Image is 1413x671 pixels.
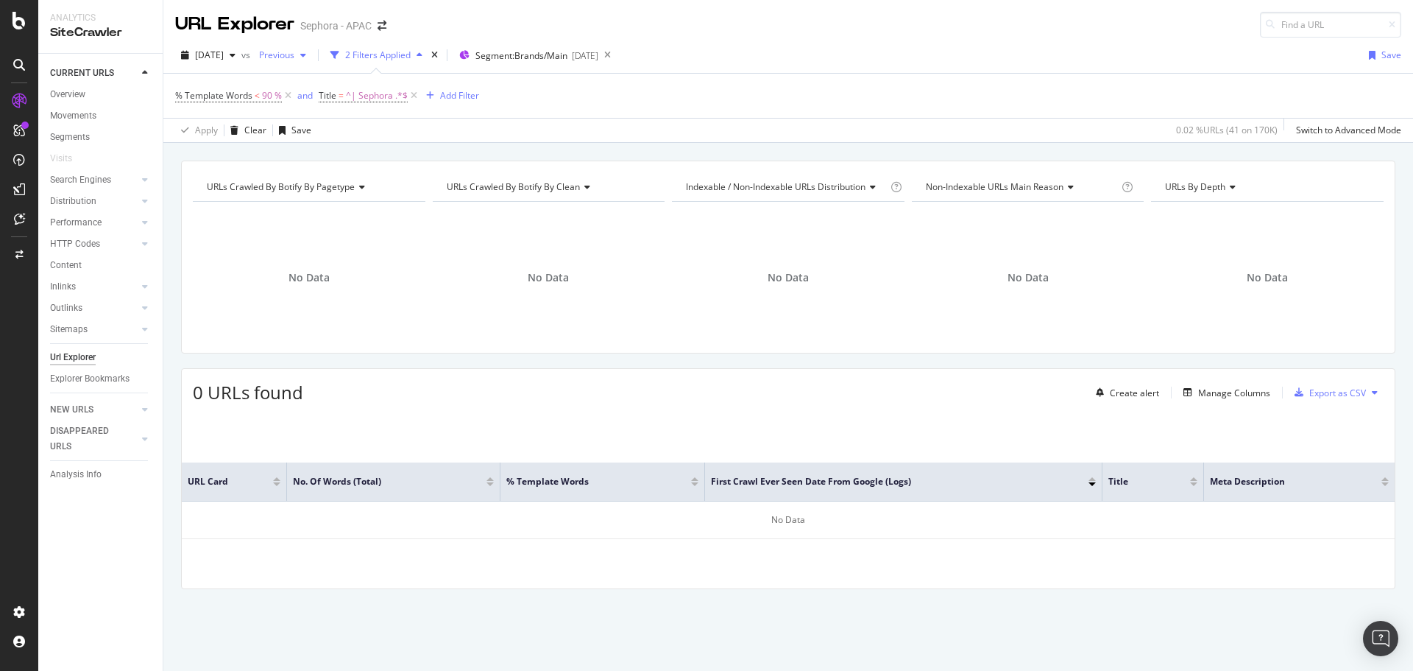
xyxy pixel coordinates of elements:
[50,467,152,482] a: Analysis Info
[50,215,102,231] div: Performance
[50,371,130,387] div: Explorer Bookmarks
[50,172,111,188] div: Search Engines
[50,301,82,316] div: Outlinks
[768,270,809,285] span: No Data
[50,350,152,365] a: Url Explorer
[926,180,1063,193] span: Non-Indexable URLs Main Reason
[244,124,266,136] div: Clear
[50,236,138,252] a: HTTP Codes
[1289,381,1366,404] button: Export as CSV
[297,89,313,102] div: and
[50,12,151,24] div: Analytics
[528,270,569,285] span: No Data
[50,258,82,273] div: Content
[420,87,479,105] button: Add Filter
[506,475,668,488] span: % Template Words
[1363,621,1398,656] div: Open Intercom Messenger
[447,180,580,193] span: URLs Crawled By Botify By clean
[193,380,303,404] span: 0 URLs found
[50,24,151,41] div: SiteCrawler
[300,18,372,33] div: Sephora - APAC
[325,43,428,67] button: 2 Filters Applied
[175,89,252,102] span: % Template Words
[50,87,85,102] div: Overview
[297,88,313,102] button: and
[50,194,96,209] div: Distribution
[182,502,1395,539] div: No Data
[50,322,138,337] a: Sitemaps
[50,130,152,145] a: Segments
[1210,475,1359,488] span: Meta Description
[175,119,218,142] button: Apply
[50,424,124,454] div: DISAPPEARED URLS
[1108,475,1168,488] span: Title
[1247,270,1288,285] span: No Data
[1290,119,1401,142] button: Switch to Advanced Mode
[319,89,336,102] span: Title
[1090,381,1159,404] button: Create alert
[253,43,312,67] button: Previous
[440,89,479,102] div: Add Filter
[273,119,311,142] button: Save
[50,151,72,166] div: Visits
[50,371,152,387] a: Explorer Bookmarks
[50,301,138,316] a: Outlinks
[50,402,138,418] a: NEW URLS
[241,49,253,61] span: vs
[50,350,96,365] div: Url Explorer
[204,175,412,199] h4: URLs Crawled By Botify By pagetype
[288,270,330,285] span: No Data
[50,87,152,102] a: Overview
[686,180,865,193] span: Indexable / Non-Indexable URLs distribution
[291,124,311,136] div: Save
[50,172,138,188] a: Search Engines
[1176,124,1278,136] div: 0.02 % URLs ( 41 on 170K )
[188,475,269,488] span: URL Card
[346,85,408,106] span: ^| Sephora .*$
[293,475,465,488] span: No. of Words (Total)
[1296,124,1401,136] div: Switch to Advanced Mode
[207,180,355,193] span: URLs Crawled By Botify By pagetype
[50,108,152,124] a: Movements
[50,108,96,124] div: Movements
[1381,49,1401,61] div: Save
[50,66,114,81] div: CURRENT URLS
[339,89,344,102] span: =
[224,119,266,142] button: Clear
[683,175,888,199] h4: Indexable / Non-Indexable URLs Distribution
[253,49,294,61] span: Previous
[255,89,260,102] span: <
[1007,270,1049,285] span: No Data
[50,236,100,252] div: HTTP Codes
[1198,387,1270,399] div: Manage Columns
[475,49,567,62] span: Segment: Brands/Main
[1309,387,1366,399] div: Export as CSV
[378,21,386,31] div: arrow-right-arrow-left
[50,258,152,273] a: Content
[50,322,88,337] div: Sitemaps
[195,49,224,61] span: 2025 Aug. 8th
[1177,384,1270,401] button: Manage Columns
[175,43,241,67] button: [DATE]
[50,194,138,209] a: Distribution
[572,49,598,62] div: [DATE]
[50,130,90,145] div: Segments
[50,151,87,166] a: Visits
[50,66,138,81] a: CURRENT URLS
[711,475,1066,488] span: First Crawl Ever Seen Date from Google (Logs)
[175,12,294,37] div: URL Explorer
[50,279,76,295] div: Inlinks
[50,467,102,482] div: Analysis Info
[428,48,441,63] div: times
[50,215,138,231] a: Performance
[1260,12,1401,38] input: Find a URL
[444,175,652,199] h4: URLs Crawled By Botify By clean
[1165,180,1225,193] span: URLs by Depth
[50,424,138,454] a: DISAPPEARED URLS
[262,85,282,106] span: 90 %
[50,402,93,418] div: NEW URLS
[1363,43,1401,67] button: Save
[1162,175,1370,199] h4: URLs by Depth
[923,175,1119,199] h4: Non-Indexable URLs Main Reason
[195,124,218,136] div: Apply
